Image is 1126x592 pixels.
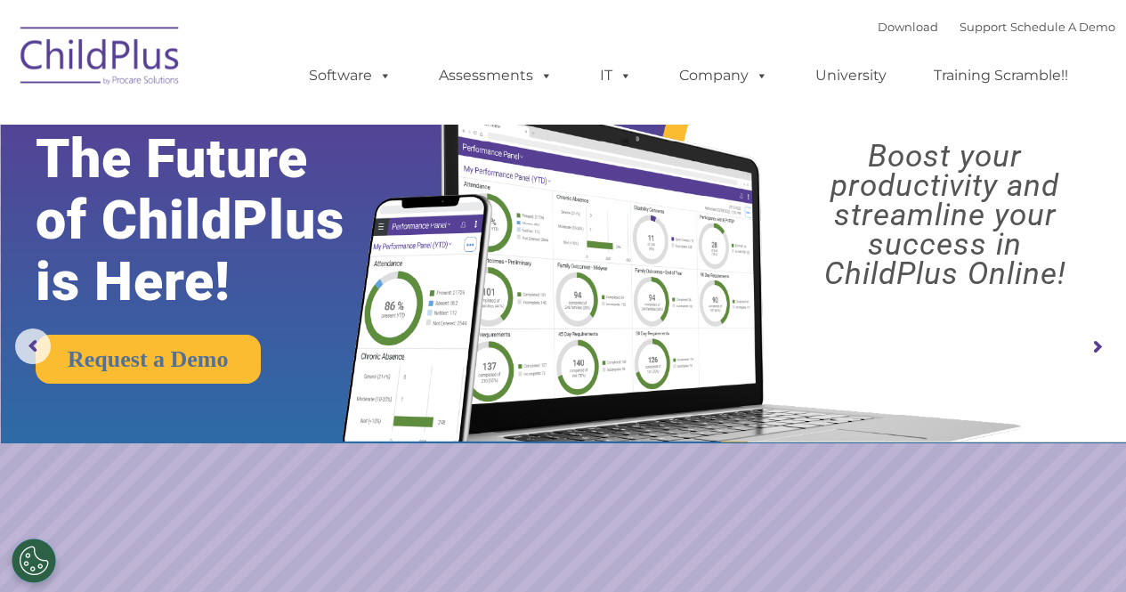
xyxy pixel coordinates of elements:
button: Cookies Settings [12,539,56,583]
img: ChildPlus by Procare Solutions [12,14,190,103]
a: Schedule A Demo [1010,20,1115,34]
a: Company [661,58,786,93]
span: Last name [247,118,302,131]
a: Request a Demo [36,335,261,384]
a: Training Scramble!! [916,58,1086,93]
a: University [798,58,904,93]
a: Software [291,58,409,93]
rs-layer: The Future of ChildPlus is Here! [36,128,395,312]
a: Assessments [421,58,571,93]
rs-layer: Boost your productivity and streamline your success in ChildPlus Online! [778,142,1112,288]
iframe: Chat Widget [1037,507,1126,592]
a: Download [878,20,938,34]
a: Support [960,20,1007,34]
font: | [878,20,1115,34]
span: Phone number [247,191,323,204]
a: IT [582,58,650,93]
